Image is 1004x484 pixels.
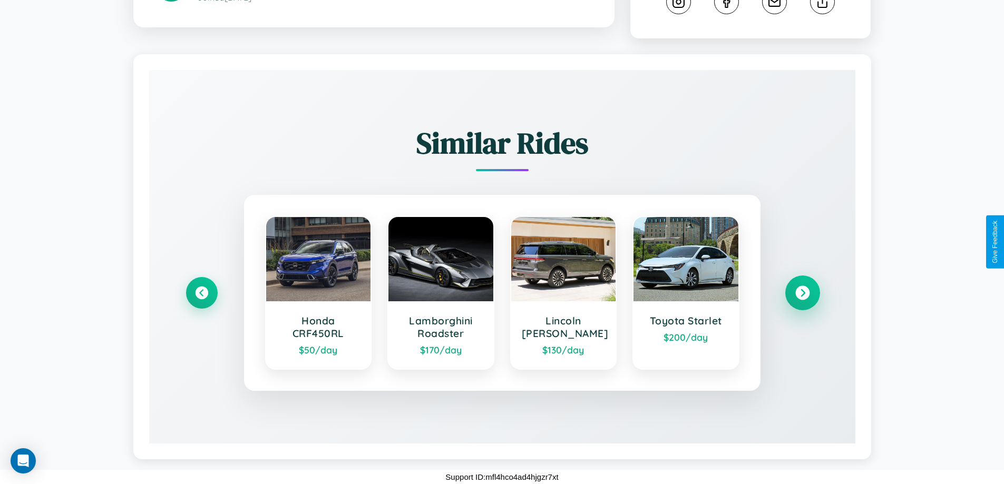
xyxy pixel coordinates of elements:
div: $ 170 /day [399,344,483,355]
div: $ 50 /day [277,344,360,355]
h3: Honda CRF450RL [277,314,360,340]
p: Support ID: mfl4hco4ad4hjgzr7xt [445,470,558,484]
h3: Toyota Starlet [644,314,728,327]
h2: Similar Rides [186,123,818,163]
h3: Lamborghini Roadster [399,314,483,340]
div: $ 200 /day [644,331,728,343]
div: Give Feedback [991,221,999,263]
a: Lincoln [PERSON_NAME]$130/day [510,216,617,370]
a: Toyota Starlet$200/day [632,216,739,370]
a: Lamborghini Roadster$170/day [387,216,494,370]
a: Honda CRF450RL$50/day [265,216,372,370]
div: $ 130 /day [522,344,606,355]
div: Open Intercom Messenger [11,448,36,473]
h3: Lincoln [PERSON_NAME] [522,314,606,340]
